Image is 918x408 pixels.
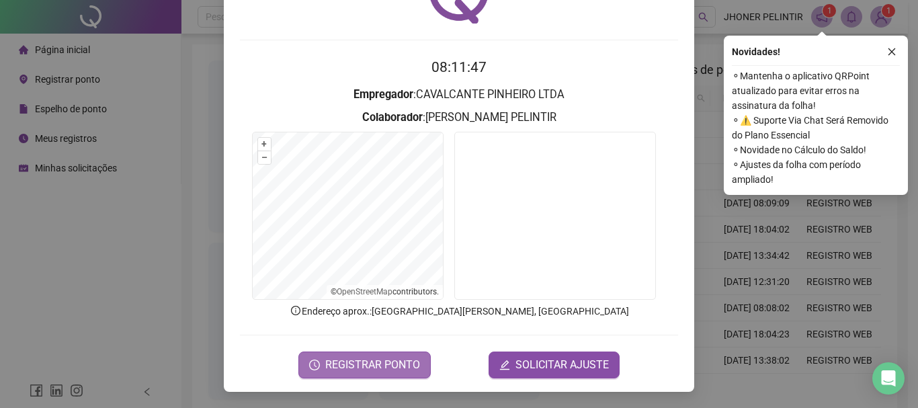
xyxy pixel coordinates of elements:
[353,88,413,101] strong: Empregador
[732,113,900,142] span: ⚬ ⚠️ Suporte Via Chat Será Removido do Plano Essencial
[258,151,271,164] button: –
[290,304,302,317] span: info-circle
[309,360,320,370] span: clock-circle
[732,142,900,157] span: ⚬ Novidade no Cálculo do Saldo!
[240,86,678,104] h3: : CAVALCANTE PINHEIRO LTDA
[732,157,900,187] span: ⚬ Ajustes da folha com período ampliado!
[887,47,896,56] span: close
[240,304,678,319] p: Endereço aprox. : [GEOGRAPHIC_DATA][PERSON_NAME], [GEOGRAPHIC_DATA]
[331,287,439,296] li: © contributors.
[362,111,423,124] strong: Colaborador
[240,109,678,126] h3: : [PERSON_NAME] PELINTIR
[872,362,905,395] div: Open Intercom Messenger
[515,357,609,373] span: SOLICITAR AJUSTE
[298,352,431,378] button: REGISTRAR PONTO
[732,44,780,59] span: Novidades !
[258,138,271,151] button: +
[431,59,487,75] time: 08:11:47
[499,360,510,370] span: edit
[732,69,900,113] span: ⚬ Mantenha o aplicativo QRPoint atualizado para evitar erros na assinatura da folha!
[325,357,420,373] span: REGISTRAR PONTO
[489,352,620,378] button: editSOLICITAR AJUSTE
[337,287,392,296] a: OpenStreetMap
